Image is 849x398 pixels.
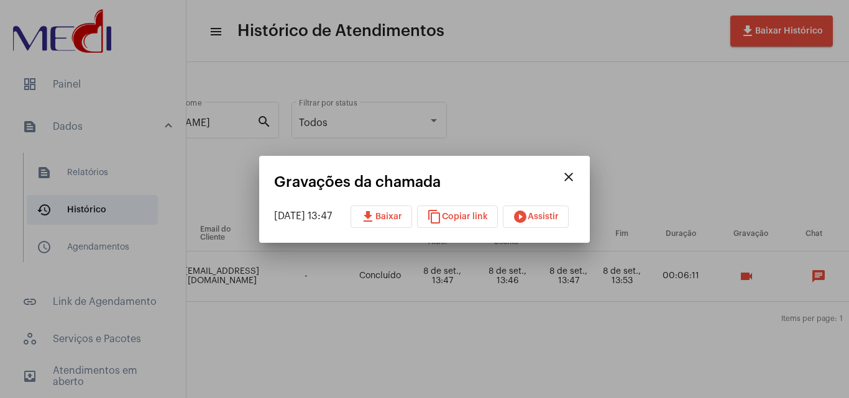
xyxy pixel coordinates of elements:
[427,212,488,221] span: Copiar link
[561,170,576,184] mat-icon: close
[351,206,412,228] button: Baixar
[274,174,556,190] mat-card-title: Gravações da chamada
[360,209,375,224] mat-icon: download
[503,206,569,228] button: Assistir
[417,206,498,228] button: Copiar link
[360,212,402,221] span: Baixar
[513,212,559,221] span: Assistir
[427,209,442,224] mat-icon: content_copy
[513,209,528,224] mat-icon: play_circle_filled
[274,211,332,221] span: [DATE] 13:47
